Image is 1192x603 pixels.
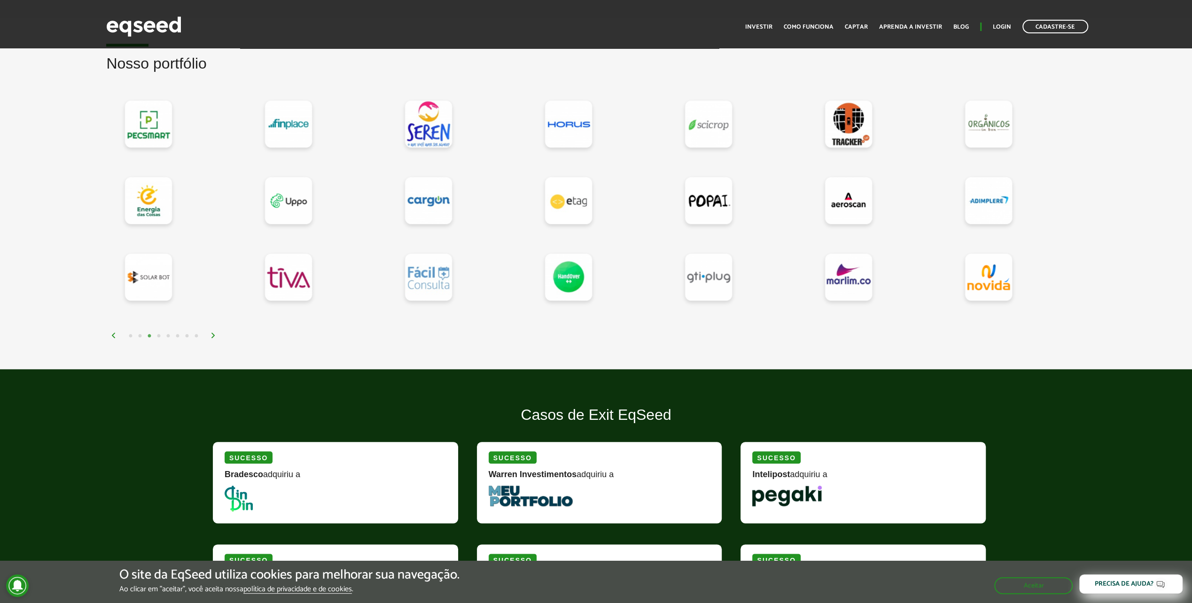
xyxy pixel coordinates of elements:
[173,332,182,341] button: 6 of 4
[752,451,800,464] div: Sucesso
[489,451,537,464] div: Sucesso
[489,554,537,566] div: Sucesso
[994,577,1073,594] button: Aceitar
[1022,20,1088,33] a: Cadastre-se
[145,332,154,341] button: 3 of 4
[154,332,164,341] button: 4 of 4
[545,177,592,224] a: Etag Digital
[965,177,1012,224] a: Adimplere
[119,568,460,582] h5: O site da EqSeed utiliza cookies para melhorar sua navegação.
[825,254,872,301] a: Marlim.co
[685,177,732,224] a: Popai Snack
[125,100,172,147] a: Pecsmart
[126,332,135,341] button: 1 of 4
[225,470,446,486] div: adquiriu a
[685,100,732,147] a: SciCrop
[825,177,872,224] a: Aeroscan
[111,332,117,338] img: arrow%20left.svg
[119,585,460,594] p: Ao clicar em "aceitar", você aceita nossa .
[953,24,969,30] a: Blog
[752,470,974,486] div: adquiriu a
[125,177,172,224] a: Energia das Coisas
[784,24,834,30] a: Como funciona
[106,55,1085,86] h2: Nosso portfólio
[489,486,573,506] img: MeuPortfolio
[164,332,173,341] button: 5 of 4
[210,332,216,338] img: arrow%20right.svg
[265,177,312,224] a: Uppo
[106,14,181,39] img: EqSeed
[845,24,868,30] a: Captar
[265,100,312,147] a: Finplace
[192,332,201,341] button: 8 of 4
[685,254,732,301] a: GTI PLUG
[489,470,577,479] strong: Warren Investimentos
[993,24,1011,30] a: Login
[225,554,273,566] div: Sucesso
[182,332,192,341] button: 7 of 4
[125,254,172,301] a: Solar Bot
[243,586,352,594] a: política de privacidade e de cookies
[752,470,790,479] strong: Intelipost
[405,100,452,147] a: Seren
[752,554,800,566] div: Sucesso
[206,407,986,437] h2: Casos de Exit EqSeed
[405,177,452,224] a: CargOn
[225,451,273,464] div: Sucesso
[745,24,772,30] a: Investir
[825,100,872,147] a: TrackerUp
[135,332,145,341] button: 2 of 4
[265,254,312,301] a: Tiva
[879,24,942,30] a: Aprenda a investir
[752,486,821,506] img: Pegaki
[545,254,592,301] a: HandOver
[225,486,253,511] img: DinDin
[965,100,1012,147] a: Orgânicos in Box
[405,254,452,301] a: Fácil Consulta
[965,254,1012,301] a: Novidá
[225,470,263,479] strong: Bradesco
[545,100,592,147] a: HORUS
[489,470,710,486] div: adquiriu a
